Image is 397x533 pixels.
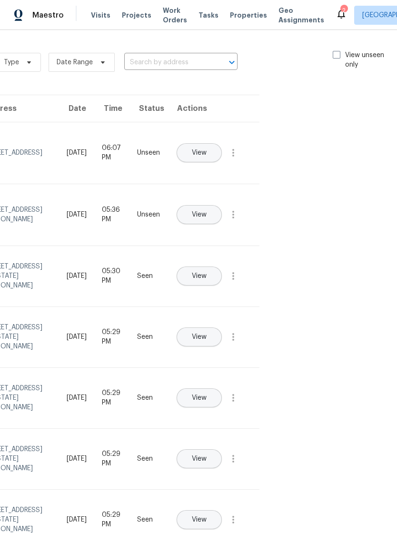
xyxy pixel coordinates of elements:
[137,271,160,281] div: Seen
[59,95,94,122] th: Date
[192,516,207,523] span: View
[192,334,207,341] span: View
[67,515,87,524] div: [DATE]
[177,205,222,224] button: View
[192,211,207,218] span: View
[67,271,87,281] div: [DATE]
[57,58,93,67] span: Date Range
[177,388,222,407] button: View
[137,210,160,219] div: Unseen
[122,10,151,20] span: Projects
[67,148,87,158] div: [DATE]
[137,148,160,158] div: Unseen
[198,12,218,19] span: Tasks
[32,10,64,20] span: Maestro
[102,510,122,529] div: 05:29 PM
[192,395,207,402] span: View
[177,143,222,162] button: View
[102,327,122,346] div: 05:29 PM
[192,149,207,157] span: View
[102,449,122,468] div: 05:29 PM
[137,393,160,403] div: Seen
[137,454,160,464] div: Seen
[124,55,211,70] input: Search by address
[230,10,267,20] span: Properties
[137,332,160,342] div: Seen
[278,6,324,25] span: Geo Assignments
[91,10,110,20] span: Visits
[102,143,122,162] div: 06:07 PM
[102,205,122,224] div: 05:36 PM
[192,273,207,280] span: View
[192,455,207,463] span: View
[225,56,238,69] button: Open
[177,449,222,468] button: View
[168,95,259,122] th: Actions
[102,388,122,407] div: 05:29 PM
[4,58,19,67] span: Type
[163,6,187,25] span: Work Orders
[67,332,87,342] div: [DATE]
[177,266,222,286] button: View
[340,6,347,15] div: 2
[94,95,129,122] th: Time
[67,454,87,464] div: [DATE]
[177,510,222,529] button: View
[177,327,222,346] button: View
[137,515,160,524] div: Seen
[67,393,87,403] div: [DATE]
[129,95,168,122] th: Status
[102,266,122,286] div: 05:30 PM
[67,210,87,219] div: [DATE]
